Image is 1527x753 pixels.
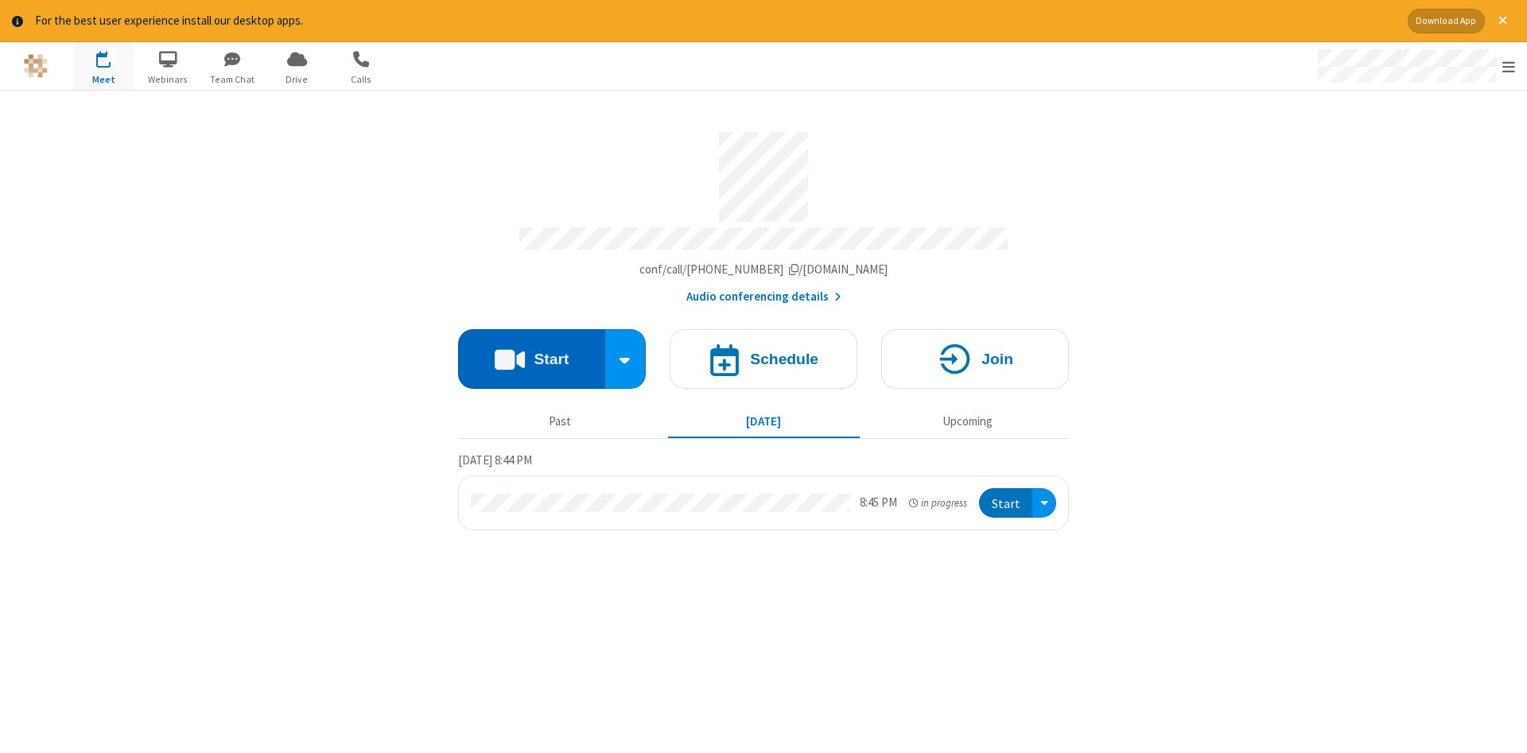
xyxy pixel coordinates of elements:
[138,72,198,87] span: Webinars
[686,288,841,306] button: Audio conferencing details
[458,452,532,468] span: [DATE] 8:44 PM
[534,351,569,367] h4: Start
[639,261,888,279] button: Copy my meeting room linkCopy my meeting room link
[639,262,888,277] span: Copy my meeting room link
[979,488,1032,518] button: Start
[267,72,327,87] span: Drive
[881,329,1069,389] button: Join
[458,451,1069,530] section: Today's Meetings
[458,329,605,389] button: Start
[1303,42,1527,90] div: Open menu
[464,407,656,437] button: Past
[1408,9,1485,33] button: Download App
[909,495,967,510] em: in progress
[332,72,391,87] span: Calls
[981,351,1013,367] h4: Join
[35,12,1396,30] div: For the best user experience install our desktop apps.
[1032,488,1056,518] div: Open menu
[74,72,134,87] span: Meet
[1490,9,1515,33] button: Close alert
[750,351,818,367] h4: Schedule
[203,72,262,87] span: Team Chat
[458,120,1069,305] section: Account details
[605,329,647,389] div: Start conference options
[107,51,118,63] div: 1
[6,42,65,90] button: Logo
[872,407,1063,437] button: Upcoming
[860,494,897,512] div: 8:45 PM
[670,329,857,389] button: Schedule
[24,54,48,78] img: QA Selenium DO NOT DELETE OR CHANGE
[668,407,860,437] button: [DATE]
